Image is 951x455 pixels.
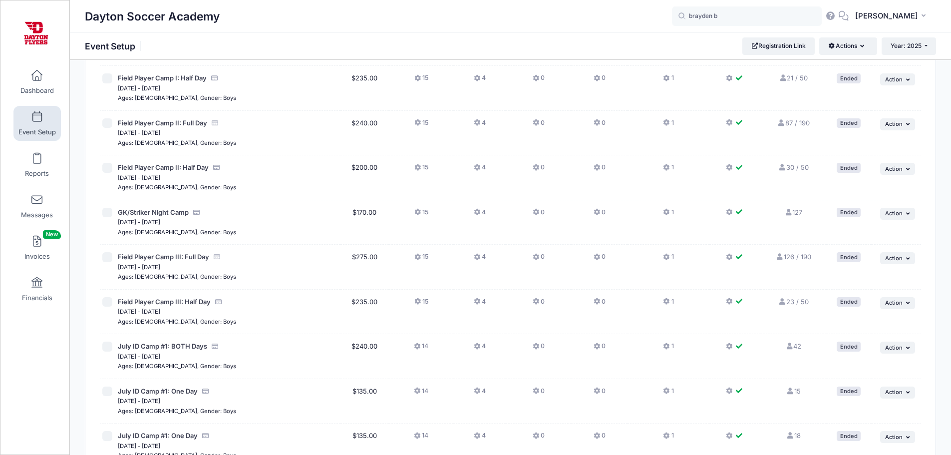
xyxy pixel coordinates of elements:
i: Accepting Credit Card Payments [201,433,209,439]
div: Ended [837,387,861,396]
button: 4 [474,73,486,88]
button: Action [880,73,915,85]
button: 0 [594,431,606,446]
button: 4 [474,208,486,222]
div: Ended [837,297,861,307]
span: Field Player Camp II: Full Day [118,119,207,127]
small: [DATE] - [DATE] [118,85,160,92]
small: Ages: [DEMOGRAPHIC_DATA], Gender: Boys [118,363,236,370]
a: 42 [785,342,801,350]
button: 4 [474,431,486,446]
button: 0 [594,342,606,356]
a: Financials [13,272,61,307]
small: [DATE] - [DATE] [118,398,160,405]
span: Field Player Camp I: Half Day [118,74,207,82]
small: [DATE] - [DATE] [118,264,160,271]
small: Ages: [DEMOGRAPHIC_DATA], Gender: Boys [118,229,236,236]
button: 0 [594,73,606,88]
a: Reports [13,147,61,182]
td: $135.00 [340,379,389,424]
div: Ended [837,252,861,262]
td: $235.00 [340,66,389,111]
i: Accepting Credit Card Payments [214,299,222,305]
a: Messages [13,189,61,224]
td: $170.00 [340,200,389,245]
span: Action [885,165,903,172]
button: 1 [663,118,673,133]
small: Ages: [DEMOGRAPHIC_DATA], Gender: Boys [118,408,236,415]
i: Accepting Credit Card Payments [192,209,200,216]
button: 4 [474,297,486,312]
small: [DATE] - [DATE] [118,129,160,136]
button: 15 [414,252,428,267]
span: Year: 2025 [891,42,922,49]
a: 127 [784,208,802,216]
button: 1 [663,342,673,356]
button: 0 [533,208,545,222]
a: 30 / 50 [778,163,808,171]
button: Action [880,297,915,309]
button: 0 [533,342,545,356]
a: 21 / 50 [779,74,808,82]
a: Dayton Soccer Academy [0,10,70,58]
i: Accepting Credit Card Payments [210,75,218,81]
span: Field Player Camp III: Half Day [118,298,211,306]
small: [DATE] - [DATE] [118,219,160,226]
button: Action [880,118,915,130]
a: 18 [786,432,800,440]
i: Accepting Credit Card Payments [201,388,209,395]
i: Accepting Credit Card Payments [213,254,221,260]
a: InvoicesNew [13,230,61,265]
button: 4 [474,163,486,177]
span: Dashboard [20,86,54,95]
td: $235.00 [340,290,389,335]
button: Action [880,252,915,264]
button: 15 [414,163,428,177]
span: Messages [21,211,53,219]
button: [PERSON_NAME] [849,5,936,28]
span: Action [885,120,903,127]
td: $200.00 [340,155,389,200]
button: 0 [533,387,545,401]
button: Actions [819,37,877,54]
small: [DATE] - [DATE] [118,174,160,181]
button: 1 [663,73,673,88]
small: Ages: [DEMOGRAPHIC_DATA], Gender: Boys [118,139,236,146]
span: July ID Camp #1: One Day [118,432,198,440]
button: 4 [474,387,486,401]
i: Accepting Credit Card Payments [212,164,220,171]
span: Action [885,210,903,217]
button: Action [880,387,915,399]
span: July ID Camp #1: BOTH Days [118,342,207,350]
div: Ended [837,431,861,441]
button: 1 [663,208,673,222]
span: Field Player Camp III: Full Day [118,253,209,261]
button: 4 [474,342,486,356]
button: 14 [414,431,428,446]
span: GK/Striker Night Camp [118,208,189,216]
button: 4 [474,252,486,267]
small: Ages: [DEMOGRAPHIC_DATA], Gender: Boys [118,184,236,191]
input: Search by First Name, Last Name, or Email... [672,6,822,26]
button: 1 [663,252,673,267]
small: Ages: [DEMOGRAPHIC_DATA], Gender: Boys [118,94,236,101]
td: $240.00 [340,334,389,379]
button: 0 [594,252,606,267]
button: 15 [414,73,428,88]
span: Invoices [24,252,50,261]
a: Registration Link [742,37,815,54]
span: Action [885,389,903,396]
small: Ages: [DEMOGRAPHIC_DATA], Gender: Boys [118,318,236,325]
span: Financials [22,294,52,302]
span: Action [885,299,903,306]
a: 126 / 190 [775,253,811,261]
span: [PERSON_NAME] [855,10,918,21]
button: 15 [414,118,428,133]
button: 1 [663,163,673,177]
small: [DATE] - [DATE] [118,353,160,360]
span: Event Setup [18,128,56,136]
td: $240.00 [340,111,389,156]
button: Year: 2025 [882,37,936,54]
div: Ended [837,118,861,128]
button: Action [880,342,915,354]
